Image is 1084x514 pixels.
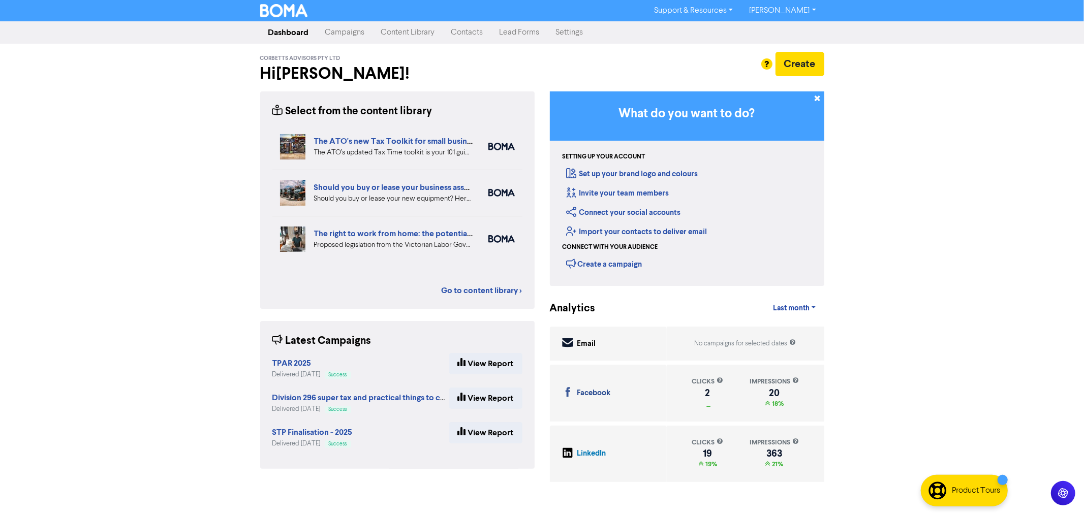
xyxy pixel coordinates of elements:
[314,136,508,146] a: The ATO's new Tax Toolkit for small business owners
[272,439,353,448] div: Delivered [DATE]
[449,353,522,374] a: View Report
[577,388,611,399] div: Facebook
[272,360,312,368] a: TPAR 2025
[705,400,711,408] span: _
[563,243,658,252] div: Connect with your audience
[750,389,799,397] div: 20
[272,358,312,368] strong: TPAR 2025
[329,441,347,446] span: Success
[750,438,799,447] div: impressions
[776,52,824,76] button: Create
[750,449,799,458] div: 363
[692,377,724,387] div: clicks
[314,147,473,158] div: The ATO’s updated Tax Time toolkit is your 101 guide to business taxes. We’ve summarised the key ...
[442,284,522,297] a: Go to content library >
[773,304,810,313] span: Last month
[260,22,317,43] a: Dashboard
[272,427,353,437] strong: STP Finalisation - 2025
[565,107,809,121] h3: What do you want to do?
[577,338,596,350] div: Email
[443,22,491,43] a: Contacts
[695,339,796,348] div: No campaigns for selected dates
[491,22,548,43] a: Lead Forms
[272,393,469,403] strong: Division 296 super tax and practical things to consider
[329,372,347,377] span: Success
[567,188,669,198] a: Invite your team members
[314,240,473,250] div: Proposed legislation from the Victorian Labor Government could offer your employees the right to ...
[488,143,515,150] img: boma
[314,229,617,239] a: The right to work from home: the potential impact for your employees and business
[488,189,515,197] img: boma_accounting
[567,208,681,217] a: Connect your social accounts
[567,227,707,237] a: Import your contacts to deliver email
[314,194,473,204] div: Should you buy or lease your new equipment? Here are some pros and cons of each. We also can revi...
[449,388,522,409] a: View Report
[488,235,515,243] img: boma
[272,370,351,379] div: Delivered [DATE]
[550,301,583,316] div: Analytics
[765,298,824,318] a: Last month
[550,91,824,286] div: Getting Started in BOMA
[449,422,522,443] a: View Report
[272,429,353,437] a: STP Finalisation - 2025
[577,448,606,460] div: LinkedIn
[646,3,741,19] a: Support & Resources
[272,333,371,349] div: Latest Campaigns
[750,377,799,387] div: impressions
[317,22,373,43] a: Campaigns
[692,438,724,447] div: clicks
[314,182,479,192] a: Should you buy or lease your business assets?
[567,169,698,179] a: Set up your brand logo and colours
[770,460,783,468] span: 21%
[770,400,784,408] span: 18%
[373,22,443,43] a: Content Library
[260,64,535,83] h2: Hi [PERSON_NAME] !
[563,152,645,162] div: Setting up your account
[741,3,824,19] a: [PERSON_NAME]
[548,22,592,43] a: Settings
[260,55,340,62] span: Corbetts Advisors Pty Ltd
[272,404,449,414] div: Delivered [DATE]
[272,104,432,119] div: Select from the content library
[692,389,724,397] div: 2
[329,407,347,412] span: Success
[692,449,724,458] div: 19
[567,256,642,271] div: Create a campaign
[703,460,717,468] span: 19%
[272,394,469,402] a: Division 296 super tax and practical things to consider
[260,4,308,17] img: BOMA Logo
[1033,465,1084,514] iframe: Chat Widget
